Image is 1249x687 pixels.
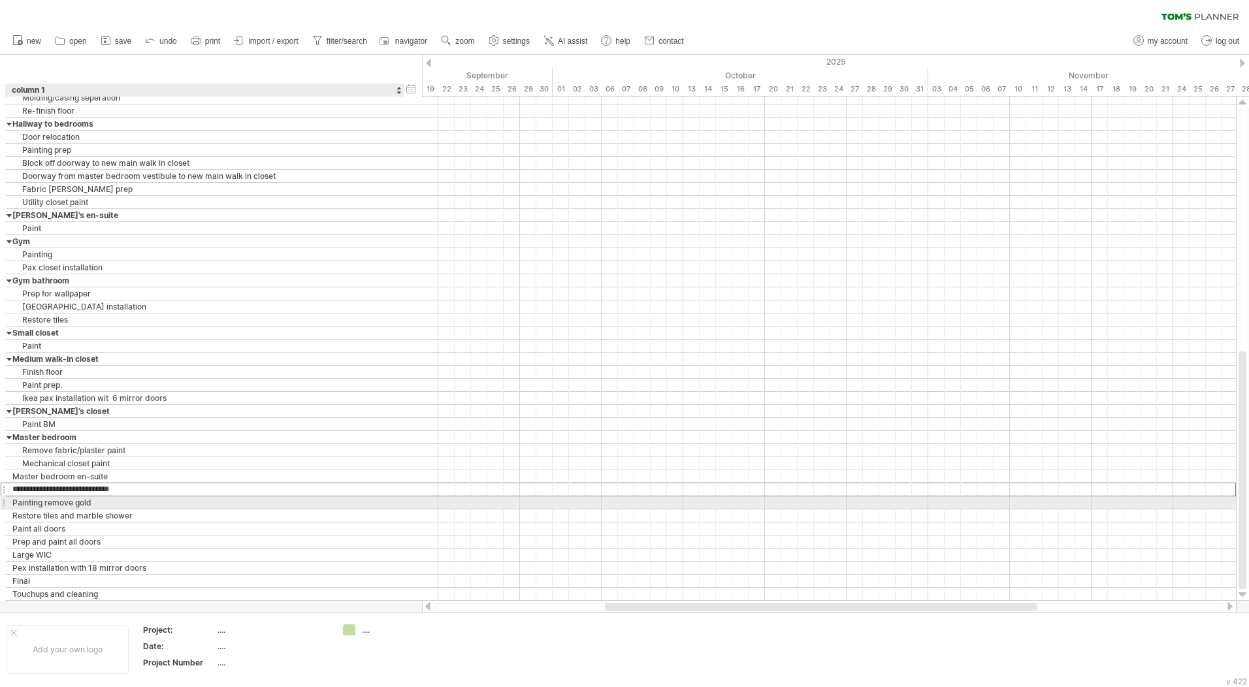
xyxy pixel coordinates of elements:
span: navigator [395,37,427,46]
div: Tuesday, 21 October 2025 [781,82,798,96]
div: Friday, 31 October 2025 [912,82,928,96]
div: Thursday, 20 November 2025 [1141,82,1157,96]
div: Tuesday, 30 September 2025 [536,82,553,96]
a: import / export [231,33,302,50]
a: new [9,33,45,50]
div: Tuesday, 23 September 2025 [455,82,471,96]
span: my account [1148,37,1188,46]
span: open [69,37,87,46]
a: navigator [378,33,431,50]
div: Block off doorway to new main walk in closet [12,157,397,169]
div: Thursday, 23 October 2025 [814,82,830,96]
div: Hallway to bedrooms [12,118,397,130]
div: Wednesday, 24 September 2025 [471,82,487,96]
a: print [187,33,224,50]
span: save [115,37,131,46]
div: Painting prep [12,144,397,156]
span: help [615,37,630,46]
div: Monday, 3 November 2025 [928,82,945,96]
div: Large WIC [12,549,397,561]
div: Final [12,575,397,587]
div: Friday, 19 September 2025 [422,82,438,96]
div: .... [218,657,327,668]
div: Molding/casing seperation [12,91,397,104]
a: help [598,33,634,50]
a: filter/search [309,33,371,50]
div: Fabric [PERSON_NAME] prep [12,183,397,195]
div: Paint all doors [12,522,397,535]
a: save [97,33,135,50]
div: Friday, 24 October 2025 [830,82,847,96]
div: Monday, 10 November 2025 [1010,82,1026,96]
div: Tuesday, 4 November 2025 [945,82,961,96]
div: Wednesday, 26 November 2025 [1206,82,1222,96]
span: AI assist [558,37,587,46]
div: Mechanical closet paint [12,457,397,470]
div: Friday, 21 November 2025 [1157,82,1173,96]
div: Monday, 29 September 2025 [520,82,536,96]
div: Restore tiles and marble shower [12,509,397,522]
div: Paint [12,222,397,234]
div: Paint [12,340,397,352]
div: Thursday, 6 November 2025 [977,82,994,96]
div: Painting [12,248,397,261]
div: Friday, 10 October 2025 [667,82,683,96]
div: .... [218,641,327,652]
div: Thursday, 2 October 2025 [569,82,585,96]
a: AI assist [540,33,591,50]
div: Door relocation [12,131,397,143]
span: zoom [455,37,474,46]
div: Friday, 26 September 2025 [504,82,520,96]
span: filter/search [327,37,367,46]
div: Monday, 24 November 2025 [1173,82,1190,96]
div: [GEOGRAPHIC_DATA] installation [12,300,397,313]
div: Utility closet paint [12,196,397,208]
div: Finish floor [12,366,397,378]
div: Pax closet installation [12,261,397,274]
div: Date: [143,641,215,652]
div: Thursday, 25 September 2025 [487,82,504,96]
div: Prep and paint all doors [12,535,397,548]
div: Tuesday, 18 November 2025 [1108,82,1124,96]
a: zoom [438,33,478,50]
div: Friday, 17 October 2025 [749,82,765,96]
div: Tuesday, 11 November 2025 [1026,82,1043,96]
div: Gym bathroom [12,274,397,287]
div: Thursday, 9 October 2025 [651,82,667,96]
div: v 422 [1226,677,1247,686]
div: October 2025 [553,69,928,82]
a: undo [142,33,181,50]
a: open [52,33,91,50]
div: Monday, 20 October 2025 [765,82,781,96]
div: Gym [12,235,397,248]
a: my account [1130,33,1192,50]
div: Doorway from master bedroom vestibule to new main walk in closet [12,170,397,182]
div: Tuesday, 25 November 2025 [1190,82,1206,96]
span: new [27,37,41,46]
a: log out [1198,33,1243,50]
div: Friday, 7 November 2025 [994,82,1010,96]
div: Thursday, 16 October 2025 [732,82,749,96]
div: Friday, 3 October 2025 [585,82,602,96]
div: Paint prep. [12,379,397,391]
div: Wednesday, 1 October 2025 [553,82,569,96]
span: contact [658,37,684,46]
div: Tuesday, 28 October 2025 [863,82,879,96]
div: Friday, 14 November 2025 [1075,82,1092,96]
div: Restore tiles [12,313,397,326]
div: Wednesday, 29 October 2025 [879,82,896,96]
div: Add your own logo [7,625,129,674]
div: [PERSON_NAME]’s en-suite [12,209,397,221]
span: print [205,37,220,46]
div: Wednesday, 22 October 2025 [798,82,814,96]
span: settings [503,37,530,46]
div: .... [362,624,433,635]
div: Wednesday, 5 November 2025 [961,82,977,96]
div: Touchups and cleaning [12,588,397,600]
div: Wednesday, 12 November 2025 [1043,82,1059,96]
div: Wednesday, 19 November 2025 [1124,82,1141,96]
div: Pex installation with 18 mirror doors [12,562,397,574]
a: contact [641,33,688,50]
div: [PERSON_NAME]’s closet [12,405,397,417]
div: Wednesday, 15 October 2025 [716,82,732,96]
